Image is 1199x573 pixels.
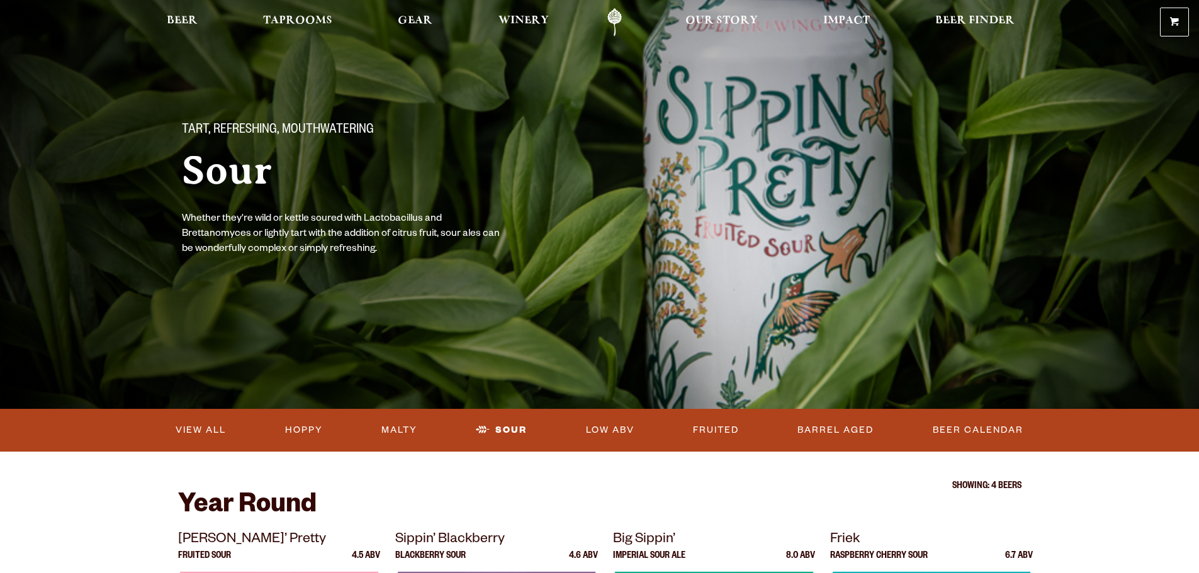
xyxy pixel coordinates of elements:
[935,16,1015,26] span: Beer Finder
[178,529,381,552] p: [PERSON_NAME]’ Pretty
[159,8,206,36] a: Beer
[390,8,441,36] a: Gear
[398,16,432,26] span: Gear
[352,552,380,572] p: 4.5 ABV
[182,123,374,139] span: Tart, Refreshing, Mouthwatering
[591,8,638,36] a: Odell Home
[182,212,504,257] p: Whether they're wild or kettle soured with Lactobacillus and Brettanomyces or lightly tart with t...
[263,16,332,26] span: Taprooms
[182,149,575,192] h1: Sour
[490,8,557,36] a: Winery
[376,416,422,445] a: Malty
[471,416,532,445] a: Sour
[280,416,328,445] a: Hoppy
[171,416,231,445] a: View All
[395,529,598,552] p: Sippin’ Blackberry
[498,16,549,26] span: Winery
[792,416,879,445] a: Barrel Aged
[178,492,1022,522] h2: Year Round
[830,552,928,572] p: Raspberry Cherry Sour
[815,8,878,36] a: Impact
[927,8,1023,36] a: Beer Finder
[255,8,341,36] a: Taprooms
[677,8,766,36] a: Our Story
[688,416,744,445] a: Fruited
[823,16,870,26] span: Impact
[178,482,1022,492] p: Showing: 4 Beers
[613,529,816,552] p: Big Sippin’
[685,16,758,26] span: Our Story
[1005,552,1033,572] p: 6.7 ABV
[928,416,1028,445] a: Beer Calendar
[830,529,1033,552] p: Friek
[786,552,815,572] p: 8.0 ABV
[167,16,198,26] span: Beer
[395,552,466,572] p: Blackberry Sour
[581,416,639,445] a: Low ABV
[569,552,598,572] p: 4.6 ABV
[178,552,231,572] p: Fruited Sour
[613,552,685,572] p: Imperial Sour Ale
